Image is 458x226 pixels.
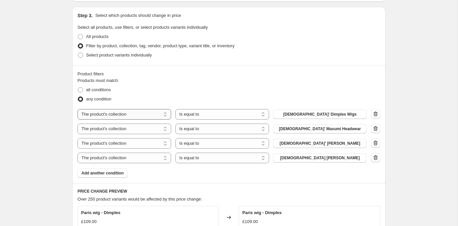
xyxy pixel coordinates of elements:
span: Products must match: [77,78,119,83]
p: Select which products should change in price [95,12,181,19]
span: Paris wig - Dimples [242,210,282,215]
button: Ladies' Masumi Headwear [273,124,367,133]
div: £109.00 [242,218,258,225]
span: [DEMOGRAPHIC_DATA] [PERSON_NAME] [280,155,360,161]
h6: PRICE CHANGE PREVIEW [77,189,380,194]
h2: Step 3. [77,12,93,19]
button: Ladies Henry Margu Wigs [273,153,367,163]
span: Filter by product, collection, tag, vendor, product type, variant title, or inventory [86,43,234,48]
span: Add another condition [81,170,124,176]
button: Ladies' Gisela Mayer Wigs [273,139,367,148]
div: £109.00 [81,218,97,225]
span: [DEMOGRAPHIC_DATA]' Dimples Wigs [283,112,356,117]
div: Product filters [77,71,380,77]
span: all conditions [86,87,111,92]
span: Select all products, use filters, or select products variants individually [77,25,208,30]
button: Add another condition [77,169,128,178]
span: [DEMOGRAPHIC_DATA]' [PERSON_NAME] [280,141,360,146]
span: Over 250 product variants would be affected by this price change: [77,197,202,202]
span: Paris wig - Dimples [81,210,120,215]
span: Select product variants individually [86,53,152,57]
span: All products [86,34,108,39]
span: any condition [86,96,111,101]
button: Ladies' Dimples Wigs [273,110,367,119]
span: [DEMOGRAPHIC_DATA]' Masumi Headwear [279,126,361,132]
